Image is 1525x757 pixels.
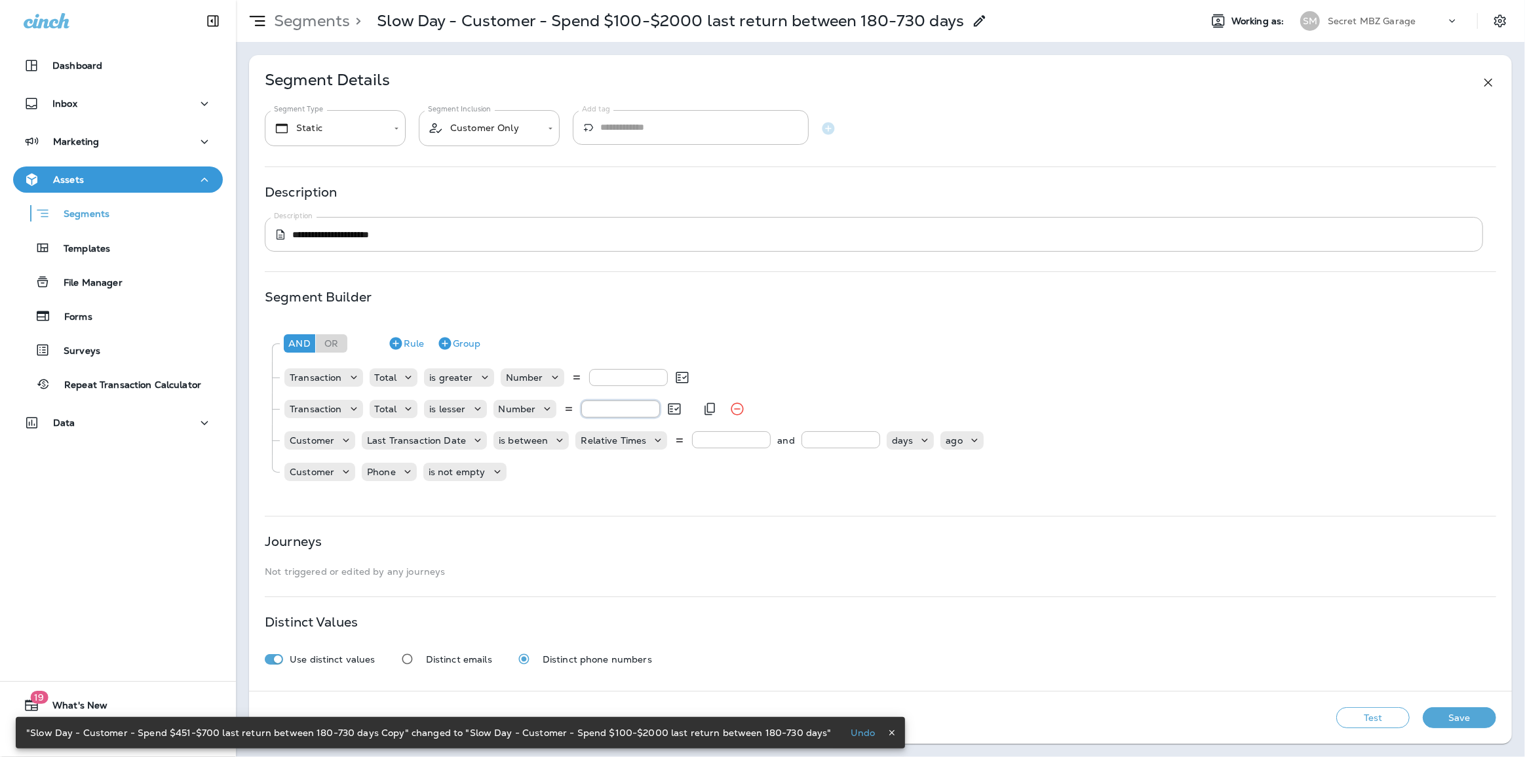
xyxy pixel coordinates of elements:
button: Support [13,724,223,750]
p: Assets [53,174,84,185]
p: Customer [290,467,334,477]
div: "Slow Day - Customer - Spend $451-$700 last return between 180-730 days Copy" changed to "Slow Da... [26,721,832,745]
div: And [284,334,315,353]
button: Undo [842,725,884,741]
p: Segment Details [265,75,390,90]
p: Distinct phone numbers [543,654,652,665]
button: Segments [13,199,223,227]
p: is lesser [429,404,465,414]
p: Not triggered or edited by any journeys [265,566,1496,577]
button: Templates [13,234,223,262]
p: Surveys [50,345,100,358]
button: File Manager [13,268,223,296]
span: Working as: [1231,16,1287,27]
button: Dashboard [13,52,223,79]
button: Collapse Sidebar [195,8,231,34]
p: Last Transaction Date [367,435,466,446]
p: Journeys [265,536,322,547]
button: Repeat Transaction Calculator [13,370,223,398]
p: Undo [851,728,876,738]
p: Transaction [290,404,342,414]
p: Number [506,372,543,383]
p: Slow Day - Customer - Spend $100-$2000 last return between 180-730 days [377,11,964,31]
p: is between [499,435,548,446]
button: Assets [13,166,223,193]
div: Static [274,121,385,136]
button: Marketing [13,128,223,155]
button: Surveys [13,336,223,364]
span: 19 [30,691,48,704]
button: Group [432,333,486,354]
div: Customer Only [428,120,539,136]
p: Repeat Transaction Calculator [51,379,201,392]
p: Transaction [290,372,342,383]
p: File Manager [50,277,123,290]
p: Number [499,404,536,414]
p: Secret MBZ Garage [1328,16,1416,26]
label: Add tag [582,104,610,114]
div: Or [316,334,347,353]
p: days [892,435,914,446]
p: Total [375,404,397,414]
p: Description [265,187,338,197]
button: Inbox [13,90,223,117]
p: Forms [51,311,92,324]
p: and [777,431,794,450]
button: Settings [1488,9,1512,33]
p: Inbox [52,98,77,109]
button: Forms [13,302,223,330]
button: Data [13,410,223,436]
p: Segments [269,11,350,31]
p: Segments [50,208,109,222]
button: Test [1336,707,1410,728]
button: Save [1423,707,1496,728]
p: Data [53,417,75,428]
p: Distinct Values [265,617,358,627]
p: is greater [429,372,473,383]
p: is not empty [429,467,486,477]
div: SM [1300,11,1320,31]
p: Dashboard [52,60,102,71]
p: Phone [367,467,396,477]
button: Rule [383,333,429,354]
button: Remove Rule [724,396,750,422]
p: > [350,11,361,31]
p: Segment Builder [265,292,372,302]
button: 19What's New [13,692,223,718]
button: Duplicate Rule [697,396,723,422]
p: Distinct emails [426,654,492,665]
p: Marketing [53,136,99,147]
p: Templates [50,243,110,256]
span: What's New [39,700,107,716]
p: Relative Times [581,435,646,446]
p: Customer [290,435,334,446]
label: Description [274,211,313,221]
label: Segment Inclusion [428,104,491,114]
p: Total [375,372,397,383]
p: ago [946,435,962,446]
p: Use distinct values [290,654,376,665]
label: Segment Type [274,104,323,114]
